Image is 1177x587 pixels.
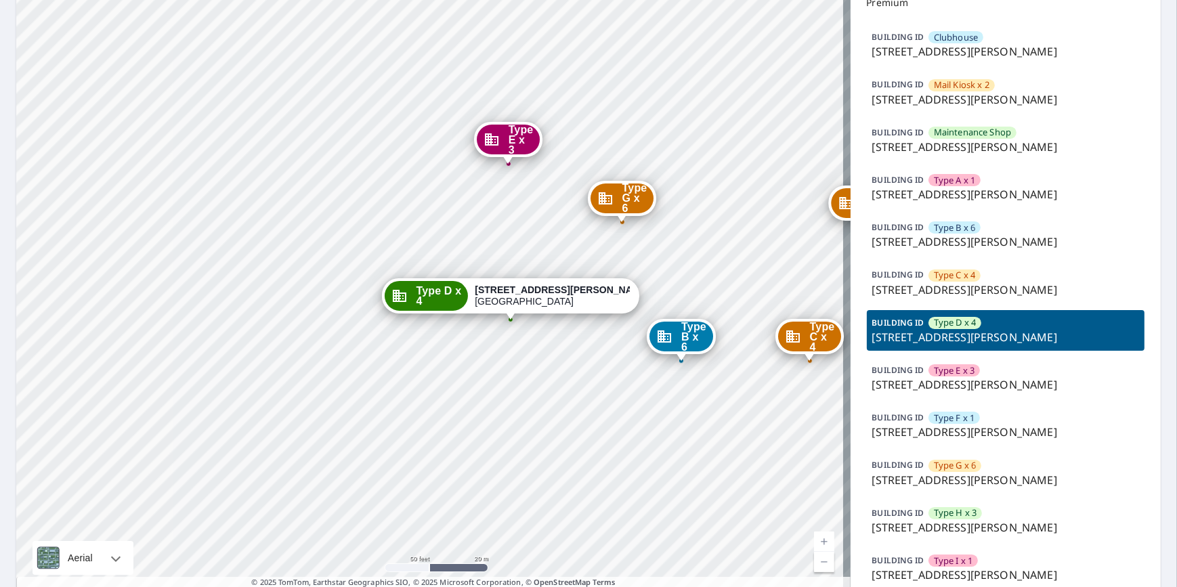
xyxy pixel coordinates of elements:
[588,181,657,223] div: Dropped pin, building Type G x 6, Commercial property, 8000 John Davis Dr Frankfort, KY 40601
[872,234,1140,250] p: [STREET_ADDRESS][PERSON_NAME]
[872,127,924,138] p: BUILDING ID
[872,269,924,280] p: BUILDING ID
[872,186,1140,202] p: [STREET_ADDRESS][PERSON_NAME]
[33,541,133,575] div: Aerial
[775,319,844,361] div: Dropped pin, building Type C x 4, Commercial property, 8000 John Davis Dr Frankfort, KY 40601
[934,459,977,472] span: Type G x 6
[509,125,534,155] span: Type E x 3
[872,221,924,233] p: BUILDING ID
[934,506,977,519] span: Type H x 3
[872,43,1140,60] p: [STREET_ADDRESS][PERSON_NAME]
[872,459,924,471] p: BUILDING ID
[681,322,706,352] span: Type B x 6
[872,329,1140,345] p: [STREET_ADDRESS][PERSON_NAME]
[534,577,591,587] a: OpenStreetMap
[934,79,989,91] span: Mail Kiosk x 2
[416,286,462,306] span: Type D x 4
[872,472,1140,488] p: [STREET_ADDRESS][PERSON_NAME]
[872,282,1140,298] p: [STREET_ADDRESS][PERSON_NAME]
[934,316,977,329] span: Type D x 4
[872,174,924,186] p: BUILDING ID
[872,91,1140,108] p: [STREET_ADDRESS][PERSON_NAME]
[934,412,975,425] span: Type F x 1
[934,31,978,44] span: Clubhouse
[872,412,924,423] p: BUILDING ID
[475,284,649,295] strong: [STREET_ADDRESS][PERSON_NAME]
[382,278,639,320] div: Dropped pin, building Type D x 4, Commercial property, 8000 John Davis Dr Frankfort, KY 40601
[828,186,912,227] div: Dropped pin, building Mail Kiosk x 2, Commercial property, 8000 John Davis Dr Frankfort, KY 40601
[872,555,924,566] p: BUILDING ID
[934,555,973,567] span: Type I x 1
[475,284,629,307] div: [GEOGRAPHIC_DATA]
[872,507,924,519] p: BUILDING ID
[872,317,924,328] p: BUILDING ID
[934,126,1011,139] span: Maintenance Shop
[934,269,976,282] span: Type C x 4
[872,376,1140,393] p: [STREET_ADDRESS][PERSON_NAME]
[814,531,834,552] a: Current Level 19, Zoom In
[872,31,924,43] p: BUILDING ID
[647,319,716,361] div: Dropped pin, building Type B x 6, Commercial property, 8000 John Davis Dr Frankfort, KY 40601
[593,577,616,587] a: Terms
[934,221,976,234] span: Type B x 6
[872,519,1140,536] p: [STREET_ADDRESS][PERSON_NAME]
[872,79,924,90] p: BUILDING ID
[810,322,835,352] span: Type C x 4
[622,183,647,213] span: Type G x 6
[872,424,1140,440] p: [STREET_ADDRESS][PERSON_NAME]
[872,567,1140,583] p: [STREET_ADDRESS][PERSON_NAME]
[474,122,543,164] div: Dropped pin, building Type E x 3, Commercial property, 8000 John Davis Dr Frankfort, KY 40601
[814,552,834,572] a: Current Level 19, Zoom Out
[934,364,975,377] span: Type E x 3
[64,541,97,575] div: Aerial
[934,174,976,187] span: Type A x 1
[872,139,1140,155] p: [STREET_ADDRESS][PERSON_NAME]
[872,364,924,376] p: BUILDING ID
